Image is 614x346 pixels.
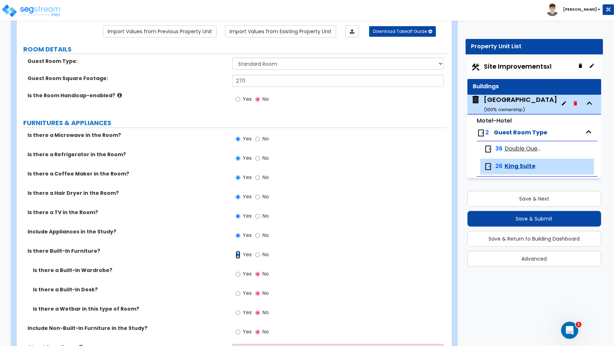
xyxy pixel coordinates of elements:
span: No [262,232,269,239]
i: click for more info! [117,93,122,98]
input: No [255,232,260,239]
span: Yes [243,212,252,219]
small: x1 [547,63,551,70]
span: Yes [243,251,252,258]
label: Include Appliances in the Study? [28,228,227,235]
span: Guest Room Type [494,128,547,137]
span: No [262,95,269,103]
span: Yes [243,309,252,316]
img: logo_pro_r.png [1,4,62,18]
span: 26 [495,162,502,170]
b: [PERSON_NAME] [563,7,597,12]
label: Guest Room Square Footage: [28,75,227,82]
img: door.png [477,129,485,137]
label: Is there a Built-In Wardrobe? [33,267,227,274]
span: No [262,154,269,162]
input: No [255,290,260,297]
span: 1 [576,322,581,327]
input: No [255,309,260,317]
span: Download Takeoff Guide [373,28,427,34]
input: Yes [236,270,240,278]
input: Yes [236,95,240,103]
input: Yes [236,193,240,201]
span: Yes [243,154,252,162]
label: ROOM DETAILS [23,45,447,54]
small: ( 100 % ownership) [484,106,525,113]
span: Yes [243,135,252,142]
label: Is there a Built-In Desk? [33,286,227,293]
span: Yes [243,232,252,239]
span: Fairfield Inn [471,95,557,113]
img: Construction.png [471,63,480,72]
input: No [255,328,260,336]
span: Yes [243,174,252,181]
label: Is there a Hair Dryer in the Room? [28,189,227,197]
small: Motel-Hotel [477,117,512,125]
button: Download Takeoff Guide [369,26,436,37]
input: No [255,95,260,103]
span: No [262,193,269,200]
input: No [255,174,260,182]
input: Yes [236,135,240,143]
span: No [262,212,269,219]
span: No [262,290,269,297]
span: King Suite [505,162,535,170]
button: Save & Return to Building Dashboard [467,231,601,247]
input: No [255,212,260,220]
input: No [255,154,260,162]
label: Is the Room Handicap-enabled? [28,92,227,99]
input: No [255,135,260,143]
label: Include Non-Built-In Furniture in the Study? [28,325,227,332]
input: No [255,270,260,278]
button: Save & Submit [467,211,601,227]
img: avatar.png [546,4,559,16]
input: No [255,193,260,201]
span: Yes [243,270,252,277]
span: 36 [495,145,502,153]
input: No [255,251,260,259]
input: Yes [236,290,240,297]
img: door.png [484,145,492,153]
label: Is there a Microwave in the Room? [28,132,227,139]
div: Property Unit List [471,43,598,51]
input: Yes [236,174,240,182]
span: 2 [485,128,489,137]
span: Yes [243,328,252,335]
input: Yes [236,212,240,220]
input: Yes [236,154,240,162]
label: FURNITURES & APPLIANCES [23,118,447,128]
span: No [262,251,269,258]
span: Site Improvements [484,62,551,71]
button: Save & Next [467,191,601,207]
div: [GEOGRAPHIC_DATA] [484,95,557,113]
label: Is there a Wetbar in this type of Room? [33,305,227,312]
div: Buildings [473,83,596,91]
span: No [262,328,269,335]
span: No [262,174,269,181]
label: Is there a Coffee Maker in the Room? [28,170,227,177]
label: Is there Built-In Furniture? [28,247,227,254]
input: Yes [236,328,240,336]
span: No [262,270,269,277]
span: No [262,135,269,142]
input: Yes [236,309,240,317]
img: building.svg [471,95,480,104]
a: Import the dynamic attribute values from existing properties. [225,25,336,38]
span: No [262,309,269,316]
input: Yes [236,232,240,239]
span: Yes [243,193,252,200]
a: Import the dynamic attribute values from previous properties. [103,25,217,38]
iframe: Intercom live chat [561,322,578,339]
span: Yes [243,95,252,103]
button: Advanced [467,251,601,267]
input: Yes [236,251,240,259]
label: Is there a Refrigerator in the Room? [28,151,227,158]
span: Yes [243,290,252,297]
span: Double Queen [505,145,542,153]
label: Guest Room Type: [28,58,227,65]
img: door.png [484,162,492,171]
a: Import the dynamic attributes value through Excel sheet [345,25,359,38]
label: Is there a TV in the Room? [28,209,227,216]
